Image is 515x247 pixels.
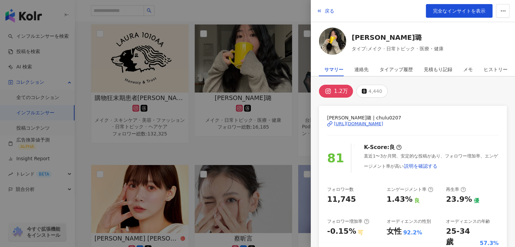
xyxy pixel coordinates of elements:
div: 良 [414,197,420,204]
a: [PERSON_NAME]璐 [352,33,443,42]
div: 女性 [387,226,402,237]
div: オーディエンスの年齢 [446,218,490,225]
div: 見積もり記録 [424,63,452,76]
button: 説明を確認する [404,159,438,173]
div: タイアップ履歴 [380,63,413,76]
button: 戻る [316,4,335,18]
button: 1.2万 [319,85,353,98]
span: 戻る [325,8,334,14]
div: フォロワー数 [327,186,354,193]
div: 1.43% [387,194,413,205]
a: 完全なインサイトを表示 [426,4,493,18]
div: エンゲージメント率 [387,186,433,193]
div: オーディエンスの性別 [387,218,431,225]
span: 説明を確認する [404,163,437,169]
div: 良 [389,144,395,151]
div: ヒストリー [484,63,508,76]
div: サマリー [324,63,343,76]
a: KOL Avatar [319,28,346,57]
div: メモ [463,63,473,76]
div: 1.2万 [334,86,348,96]
div: 再生率 [446,186,466,193]
div: [URL][DOMAIN_NAME] [334,121,383,127]
button: 4,440 [356,85,387,98]
div: 57.3% [480,240,499,247]
div: 連絡先 [354,63,369,76]
div: 直近1〜3か月間、安定的な投稿があり、フォロワー増加率、エンゲージメント率が高い [364,153,499,173]
div: フォロワー増加率 [327,218,369,225]
div: 優 [474,197,479,204]
div: 11,745 [327,194,356,205]
img: KOL Avatar [319,28,346,55]
div: -0.15% [327,226,356,237]
div: 4,440 [368,86,382,96]
div: K-Score : [364,144,402,151]
div: 可 [358,229,363,236]
div: 81 [327,149,344,168]
span: [PERSON_NAME]璐 | chulu0207 [327,114,499,121]
div: 23.9% [446,194,472,205]
a: [URL][DOMAIN_NAME] [327,121,499,127]
span: タイプ:メイク · 日常トピック · 医療・健康 [352,45,443,52]
div: 92.2% [403,229,422,236]
span: 完全なインサイトを表示 [433,8,485,14]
